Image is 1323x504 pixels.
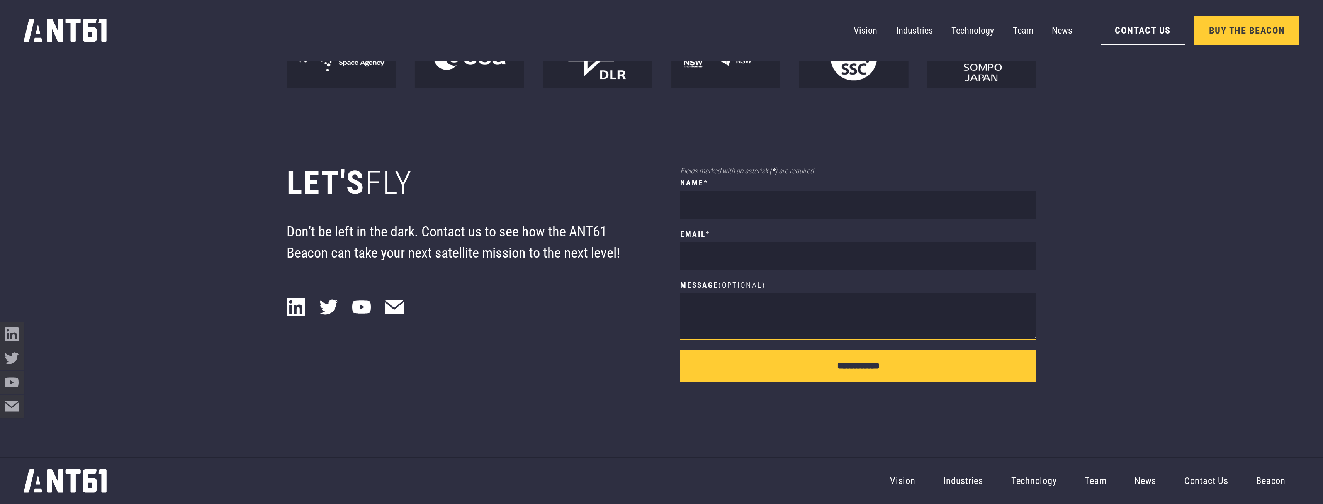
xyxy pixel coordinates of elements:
[1052,19,1072,42] a: News
[680,280,1036,291] label: Message
[680,177,1036,188] label: name
[1101,16,1185,45] a: Contact Us
[997,460,1070,502] a: Technology
[680,177,1036,382] form: Wf Form Contact Form
[929,460,997,502] a: Industries
[951,19,994,42] a: Technology
[365,163,413,202] span: fly
[1194,16,1299,45] a: Buy the Beacon
[1121,460,1170,502] a: News
[680,229,1036,240] label: Email
[876,460,929,502] a: Vision
[680,166,815,175] em: Fields marked with an asterisk ( ) are required.
[1170,460,1242,502] a: Contact Us
[24,15,107,46] a: home
[287,221,643,263] p: Don’t be left in the dark. Contact us to see how the ANT61 Beacon can take your next satellite mi...
[1013,19,1033,42] a: Team
[896,19,933,42] a: Industries
[1071,460,1121,502] a: Team
[287,163,643,203] h3: Let's
[854,19,877,42] a: Vision
[1242,460,1299,502] a: Beacon
[718,281,765,290] span: (Optional)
